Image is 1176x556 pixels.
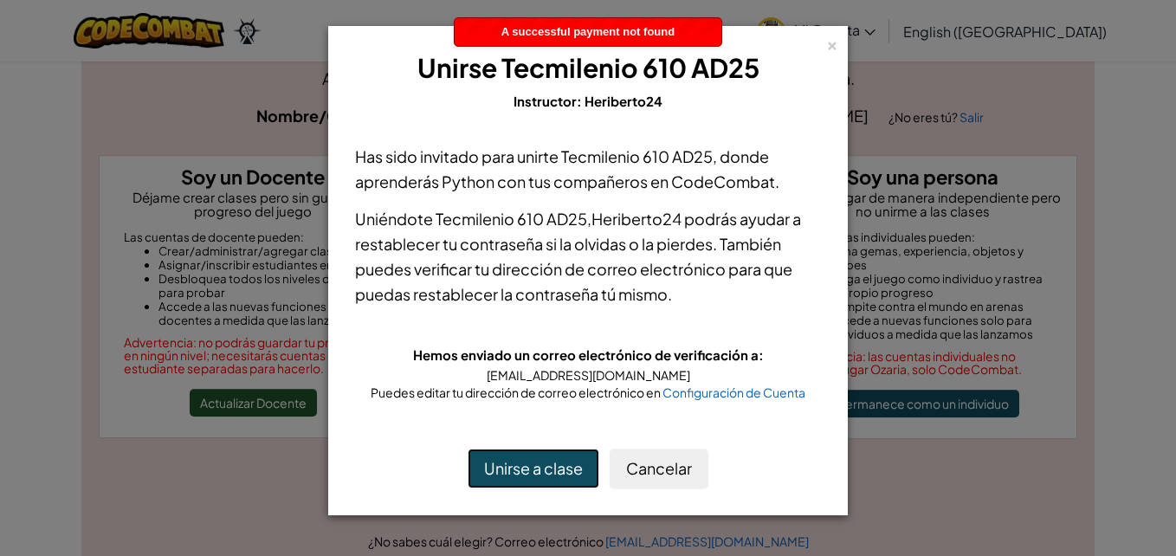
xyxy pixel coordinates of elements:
[413,346,764,363] span: Hemos enviado un correo electrónico de verificación a:
[501,25,675,38] span: A successful payment not found
[468,449,599,488] button: Unirse a clase
[371,385,662,400] span: Puedes editar tu dirección de correo electrónico en
[662,385,805,400] a: Configuración de Cuenta
[355,146,561,166] span: Has sido invitado para unirte
[501,51,759,84] span: Tecmilenio 610 AD25
[514,93,585,109] span: Instructor:
[561,146,713,166] span: Tecmilenio 610 AD25
[494,171,779,191] span: con tus compañeros en CodeCombat.
[442,171,494,191] span: Python
[610,449,708,488] button: Cancelar
[417,51,497,84] span: Unirse
[826,34,838,52] div: ×
[355,366,821,384] div: [EMAIL_ADDRESS][DOMAIN_NAME]
[585,93,662,109] span: Heriberto24
[436,209,682,229] span: Tecmilenio 610 AD25,Heriberto24
[355,209,436,229] span: Uniéndote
